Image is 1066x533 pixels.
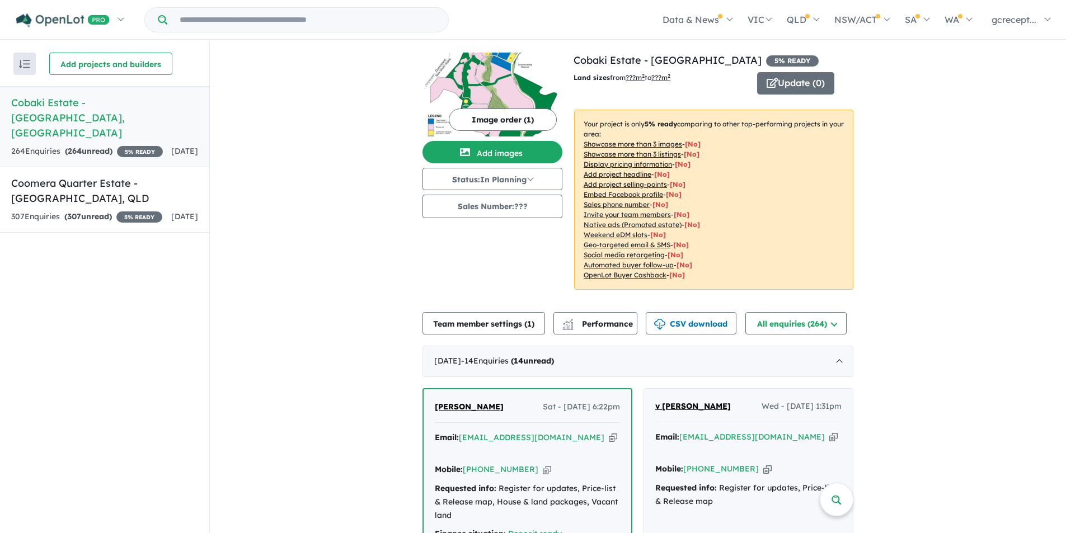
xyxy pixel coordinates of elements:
[459,432,604,442] a: [EMAIL_ADDRESS][DOMAIN_NAME]
[584,200,650,209] u: Sales phone number
[11,210,162,224] div: 307 Enquir ies
[757,72,834,95] button: Update (0)
[422,312,545,334] button: Team member settings (1)
[461,356,554,366] span: - 14 Enquir ies
[645,120,677,128] b: 5 % ready
[584,170,651,178] u: Add project headline
[68,146,82,156] span: 264
[64,211,112,221] strong: ( unread)
[642,73,645,79] sup: 2
[654,319,665,330] img: download icon
[511,356,554,366] strong: ( unread)
[651,73,670,82] u: ???m
[435,483,496,493] strong: Requested info:
[435,464,463,474] strong: Mobile:
[666,190,682,199] span: [ No ]
[766,55,819,67] span: 5 % READY
[543,400,620,414] span: Sat - [DATE] 6:22pm
[685,140,701,148] span: [ No ]
[16,13,110,27] img: Openlot PRO Logo White
[422,346,853,377] div: [DATE]
[677,261,692,269] span: [No]
[11,95,198,140] h5: Cobaki Estate - [GEOGRAPHIC_DATA] , [GEOGRAPHIC_DATA]
[435,482,620,522] div: Register for updates, Price-list & Release map, House & land packages, Vacant land
[763,463,772,475] button: Copy
[762,400,842,413] span: Wed - [DATE] 1:31pm
[584,271,666,279] u: OpenLot Buyer Cashback
[626,73,645,82] u: ??? m
[584,190,663,199] u: Embed Facebook profile
[675,160,691,168] span: [ No ]
[584,261,674,269] u: Automated buyer follow-up
[564,319,633,329] span: Performance
[668,73,670,79] sup: 2
[435,432,459,442] strong: Email:
[422,168,562,190] button: Status:In Planning
[514,356,523,366] span: 14
[65,146,112,156] strong: ( unread)
[584,230,647,239] u: Weekend eDM slots
[574,73,610,82] b: Land sizes
[655,464,683,474] strong: Mobile:
[574,72,749,83] p: from
[609,432,617,444] button: Copy
[745,312,847,334] button: All enquiries (264)
[449,109,557,131] button: Image order (1)
[673,240,689,249] span: [No]
[422,195,562,218] button: Sales Number:???
[992,14,1036,25] span: gcrecept...
[422,141,562,163] button: Add images
[117,146,163,157] span: 5 % READY
[584,251,665,259] u: Social media retargeting
[584,240,670,249] u: Geo-targeted email & SMS
[574,54,762,67] a: Cobaki Estate - [GEOGRAPHIC_DATA]
[652,200,668,209] span: [ No ]
[674,210,689,219] span: [ No ]
[49,53,172,75] button: Add projects and builders
[171,211,198,221] span: [DATE]
[171,146,198,156] span: [DATE]
[584,180,667,188] u: Add project selling-points
[646,312,736,334] button: CSV download
[655,400,731,413] a: v [PERSON_NAME]
[668,251,683,259] span: [No]
[584,220,682,229] u: Native ads (Promoted estate)
[435,402,504,412] span: [PERSON_NAME]
[654,170,670,178] span: [ No ]
[683,464,759,474] a: [PHONE_NUMBER]
[19,60,30,68] img: sort.svg
[655,401,731,411] span: v [PERSON_NAME]
[655,483,717,493] strong: Requested info:
[116,211,162,223] span: 5 % READY
[67,211,81,221] span: 307
[679,432,825,442] a: [EMAIL_ADDRESS][DOMAIN_NAME]
[655,482,842,508] div: Register for updates, Price-list & Release map
[553,312,637,334] button: Performance
[463,464,538,474] a: [PHONE_NUMBER]
[650,230,666,239] span: [No]
[584,150,681,158] u: Showcase more than 3 listings
[170,8,446,32] input: Try estate name, suburb, builder or developer
[684,220,700,229] span: [No]
[670,180,685,188] span: [ No ]
[669,271,685,279] span: [No]
[584,160,672,168] u: Display pricing information
[829,431,838,443] button: Copy
[684,150,699,158] span: [ No ]
[563,319,573,325] img: line-chart.svg
[655,432,679,442] strong: Email:
[584,140,682,148] u: Showcase more than 3 images
[435,400,504,414] a: [PERSON_NAME]
[543,464,551,475] button: Copy
[422,53,562,136] img: Cobaki Estate - Cobaki Lakes
[645,73,670,82] span: to
[584,210,671,219] u: Invite your team members
[562,322,574,329] img: bar-chart.svg
[11,176,198,206] h5: Coomera Quarter Estate - [GEOGRAPHIC_DATA] , QLD
[574,110,853,290] p: Your project is only comparing to other top-performing projects in your area: - - - - - - - - - -...
[11,145,163,158] div: 264 Enquir ies
[527,319,532,329] span: 1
